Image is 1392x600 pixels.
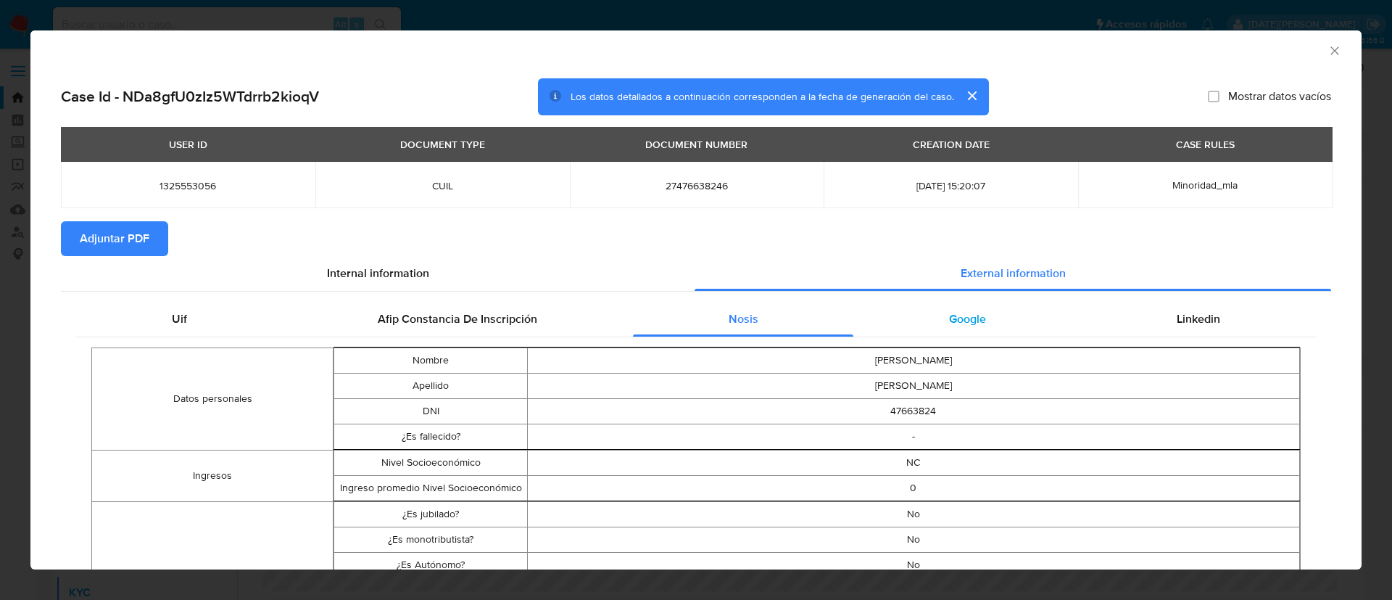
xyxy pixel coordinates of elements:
[92,450,333,501] td: Ingresos
[961,265,1066,281] span: External information
[527,527,1299,552] td: No
[1177,311,1220,327] span: Linkedin
[334,424,527,449] td: ¿Es fallecido?
[334,552,527,578] td: ¿Es Autónomo?
[527,348,1299,373] td: [PERSON_NAME]
[334,527,527,552] td: ¿Es monotributista?
[527,552,1299,578] td: No
[904,132,998,157] div: CREATION DATE
[334,398,527,424] td: DNI
[391,132,494,157] div: DOCUMENT TYPE
[1172,178,1238,192] span: Minoridad_mla
[327,265,429,281] span: Internal information
[80,223,149,255] span: Adjuntar PDF
[334,348,527,373] td: Nombre
[954,78,989,113] button: cerrar
[527,450,1299,475] td: NC
[61,256,1331,291] div: Detailed info
[527,475,1299,501] td: 0
[76,302,1316,337] div: Detailed external info
[527,501,1299,527] td: No
[527,373,1299,398] td: [PERSON_NAME]
[160,132,216,157] div: USER ID
[334,475,527,501] td: Ingreso promedio Nivel Socioeconómico
[61,87,319,106] h2: Case Id - NDa8gfU0zIz5WTdrrb2kioqV
[1327,44,1341,57] button: Cerrar ventana
[172,311,187,327] span: Uif
[637,132,756,157] div: DOCUMENT NUMBER
[527,424,1299,449] td: -
[527,398,1299,424] td: 47663824
[61,221,168,256] button: Adjuntar PDF
[841,179,1061,192] span: [DATE] 15:20:07
[378,311,537,327] span: Afip Constancia De Inscripción
[1228,89,1331,104] span: Mostrar datos vacíos
[1167,132,1243,157] div: CASE RULES
[334,450,527,475] td: Nivel Socioeconómico
[1208,91,1219,102] input: Mostrar datos vacíos
[78,179,298,192] span: 1325553056
[729,311,758,327] span: Nosis
[30,30,1362,570] div: closure-recommendation-modal
[334,373,527,398] td: Apellido
[333,179,552,192] span: CUIL
[571,89,954,104] span: Los datos detallados a continuación corresponden a la fecha de generación del caso.
[949,311,986,327] span: Google
[334,501,527,527] td: ¿Es jubilado?
[92,348,333,450] td: Datos personales
[587,179,807,192] span: 27476638246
